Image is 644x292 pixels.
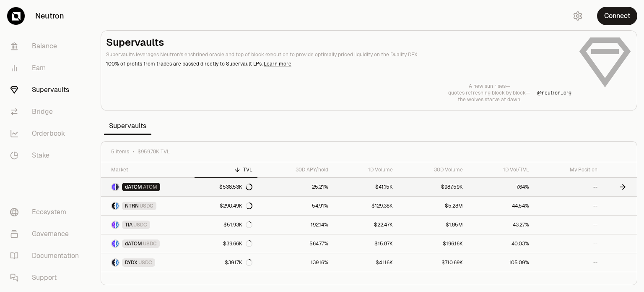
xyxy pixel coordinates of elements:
a: Stake [3,145,91,166]
a: Bridge [3,101,91,123]
a: TIA LogoUSDC LogoTIAUSDC [101,216,195,234]
img: USDC Logo [116,259,119,266]
button: Connect [597,7,637,25]
a: NTRN LogoUSDC LogoNTRNUSDC [101,197,195,215]
a: -- [534,216,602,234]
a: Earn [3,57,91,79]
a: Ecosystem [3,201,91,223]
a: Support [3,267,91,289]
a: 25.21% [257,178,333,196]
a: -- [534,253,602,272]
a: $51.93K [195,216,257,234]
a: A new sun rises—quotes refreshing block by block—the wolves starve at dawn. [448,83,530,103]
a: dATOM LogoUSDC LogodATOMUSDC [101,234,195,253]
div: $51.93K [223,221,252,228]
div: $290.49K [220,203,252,209]
div: $39.17K [225,259,252,266]
span: dATOM [125,240,142,247]
img: TIA Logo [112,221,115,228]
p: @ neutron_org [537,89,571,96]
a: 54.91% [257,197,333,215]
a: 7.64% [468,178,534,196]
a: -- [534,234,602,253]
span: USDC [133,221,147,228]
a: Governance [3,223,91,245]
img: dATOM Logo [112,184,115,190]
a: $290.49K [195,197,257,215]
a: 43.27% [468,216,534,234]
div: $538.53K [219,184,252,190]
span: USDC [138,259,152,266]
p: the wolves starve at dawn. [448,96,530,103]
a: 139.16% [257,253,333,272]
div: TVL [200,166,252,173]
img: NTRN Logo [112,203,115,209]
a: Balance [3,35,91,57]
p: A new sun rises— [448,83,530,89]
a: $1.85M [398,216,468,234]
a: $15.87K [333,234,397,253]
span: dATOM [125,184,142,190]
p: 100% of profits from trades are passed directly to Supervault LPs. [106,60,571,68]
a: $41.15K [333,178,397,196]
a: 192.14% [257,216,333,234]
a: dATOM LogoATOM LogodATOMATOM [101,178,195,196]
img: USDC Logo [116,221,119,228]
a: Supervaults [3,79,91,101]
p: Supervaults leverages Neutron's enshrined oracle and top of block execution to provide optimally ... [106,51,571,58]
a: 564.77% [257,234,333,253]
span: 5 items [111,148,129,155]
a: $538.53K [195,178,257,196]
span: USDC [143,240,157,247]
a: $22.47K [333,216,397,234]
span: TIA [125,221,132,228]
img: dATOM Logo [112,240,115,247]
a: $710.69K [398,253,468,272]
a: Orderbook [3,123,91,145]
img: DYDX Logo [112,259,115,266]
span: ATOM [143,184,157,190]
a: $39.17K [195,253,257,272]
p: quotes refreshing block by block— [448,89,530,96]
div: 30D Volume [403,166,463,173]
h2: Supervaults [106,36,571,49]
div: My Position [539,166,597,173]
div: 1D Volume [338,166,392,173]
img: USDC Logo [116,203,119,209]
a: -- [534,197,602,215]
div: Market [111,166,190,173]
span: USDC [140,203,153,209]
img: ATOM Logo [116,184,119,190]
span: NTRN [125,203,139,209]
a: 105.09% [468,253,534,272]
div: 30D APY/hold [262,166,328,173]
div: 1D Vol/TVL [473,166,529,173]
a: $39.66K [195,234,257,253]
a: 44.54% [468,197,534,215]
a: -- [534,178,602,196]
a: $5.28M [398,197,468,215]
span: Supervaults [104,118,151,134]
a: $987.59K [398,178,468,196]
img: USDC Logo [116,240,119,247]
a: $129.38K [333,197,397,215]
div: $39.66K [223,240,252,247]
a: @neutron_org [537,89,571,96]
a: Learn more [264,61,291,67]
span: DYDX [125,259,138,266]
span: $959.78K TVL [138,148,170,155]
a: 40.03% [468,234,534,253]
a: DYDX LogoUSDC LogoDYDXUSDC [101,253,195,272]
a: Documentation [3,245,91,267]
a: $196.16K [398,234,468,253]
a: $41.16K [333,253,397,272]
